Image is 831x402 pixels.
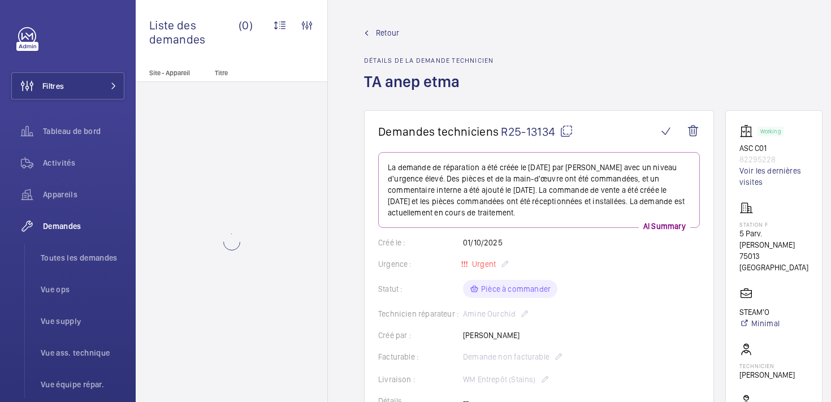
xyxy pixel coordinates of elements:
span: Retour [376,27,399,38]
p: ASC C01 [739,142,808,154]
span: R25-13134 [501,124,573,139]
span: Appareils [43,189,124,200]
p: 82295228 [739,154,808,165]
p: AI Summary [639,221,690,232]
p: 75013 [GEOGRAPHIC_DATA] [739,250,808,273]
p: Site - Appareil [136,69,210,77]
span: Vue équipe répar. [41,379,124,390]
span: Demandes [43,221,124,232]
span: Vue ass. technique [41,347,124,358]
p: [PERSON_NAME] [739,369,795,381]
span: Vue supply [41,315,124,327]
p: STEAM'O [739,306,780,318]
p: Technicien [739,362,795,369]
a: Voir les dernières visites [739,165,808,188]
img: elevator.svg [739,124,758,138]
a: Minimal [739,318,780,329]
span: Activités [43,157,124,168]
p: La demande de réparation a été créée le [DATE] par [PERSON_NAME] avec un niveau d'urgence élevé. ... [388,162,690,218]
button: Filtres [11,72,124,100]
h1: TA anep etma [364,71,494,110]
p: Titre [215,69,289,77]
span: Vue ops [41,284,124,295]
h2: Détails de la demande technicien [364,57,494,64]
span: Liste des demandes [149,18,239,46]
span: Demandes techniciens [378,124,499,139]
span: Tableau de bord [43,126,124,137]
span: Filtres [42,80,64,92]
p: 5 Parv. [PERSON_NAME] [739,228,808,250]
p: Working [760,129,781,133]
p: Station F [739,221,808,228]
span: Toutes les demandes [41,252,124,263]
